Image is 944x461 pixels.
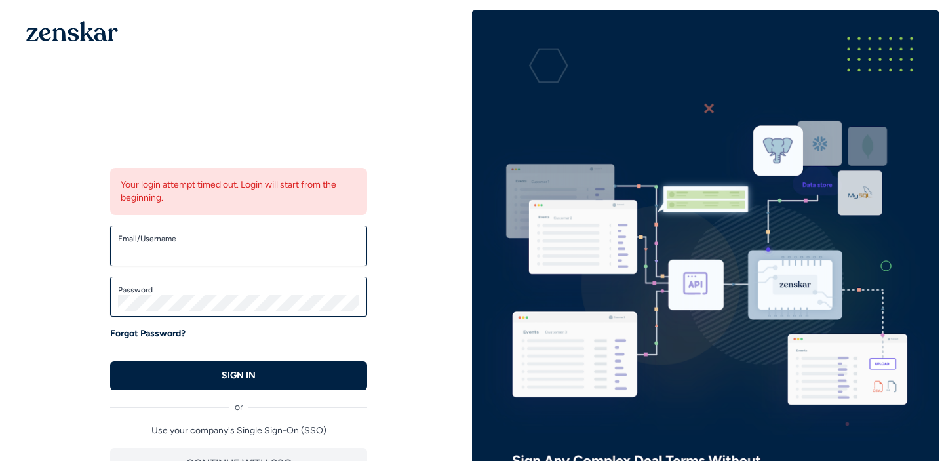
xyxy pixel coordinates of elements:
[222,369,256,382] p: SIGN IN
[110,361,367,390] button: SIGN IN
[26,21,118,41] img: 1OGAJ2xQqyY4LXKgY66KYq0eOWRCkrZdAb3gUhuVAqdWPZE9SRJmCz+oDMSn4zDLXe31Ii730ItAGKgCKgCCgCikA4Av8PJUP...
[110,327,186,340] a: Forgot Password?
[118,233,359,244] label: Email/Username
[110,390,367,414] div: or
[110,168,367,215] div: Your login attempt timed out. Login will start from the beginning.
[118,285,359,295] label: Password
[110,424,367,437] p: Use your company's Single Sign-On (SSO)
